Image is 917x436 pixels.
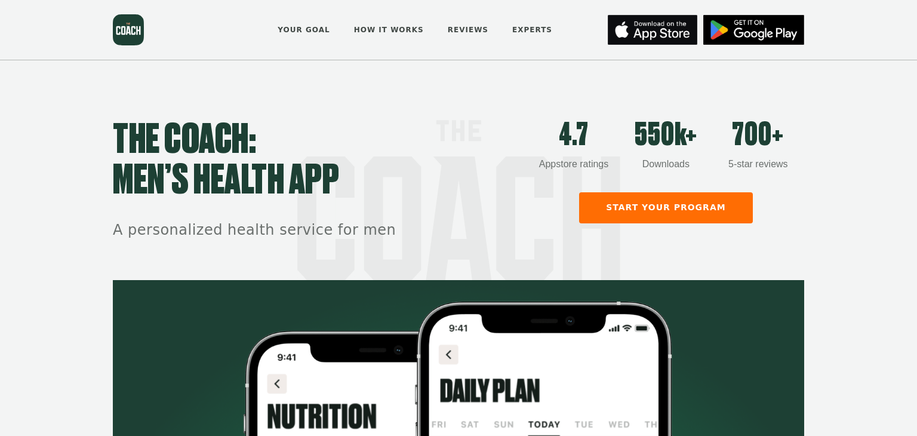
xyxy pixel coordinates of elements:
img: the coach logo [113,14,144,45]
a: Experts [508,17,556,43]
a: Start your program [579,192,753,223]
a: Your goal [273,17,334,43]
a: How it works [350,17,428,43]
img: App Store button [703,15,804,45]
div: 4.7 [528,120,620,151]
h1: THE COACH: men’s health app [113,120,528,201]
a: the Coach homepage [113,14,144,45]
div: 5-star reviews [712,157,804,171]
div: Downloads [620,157,712,171]
h2: A personalized health service for men [113,220,528,241]
div: Appstore ratings [528,157,620,171]
img: App Store button [608,15,697,45]
a: Reviews [444,17,493,43]
div: 550k+ [620,120,712,151]
div: 700+ [712,120,804,151]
